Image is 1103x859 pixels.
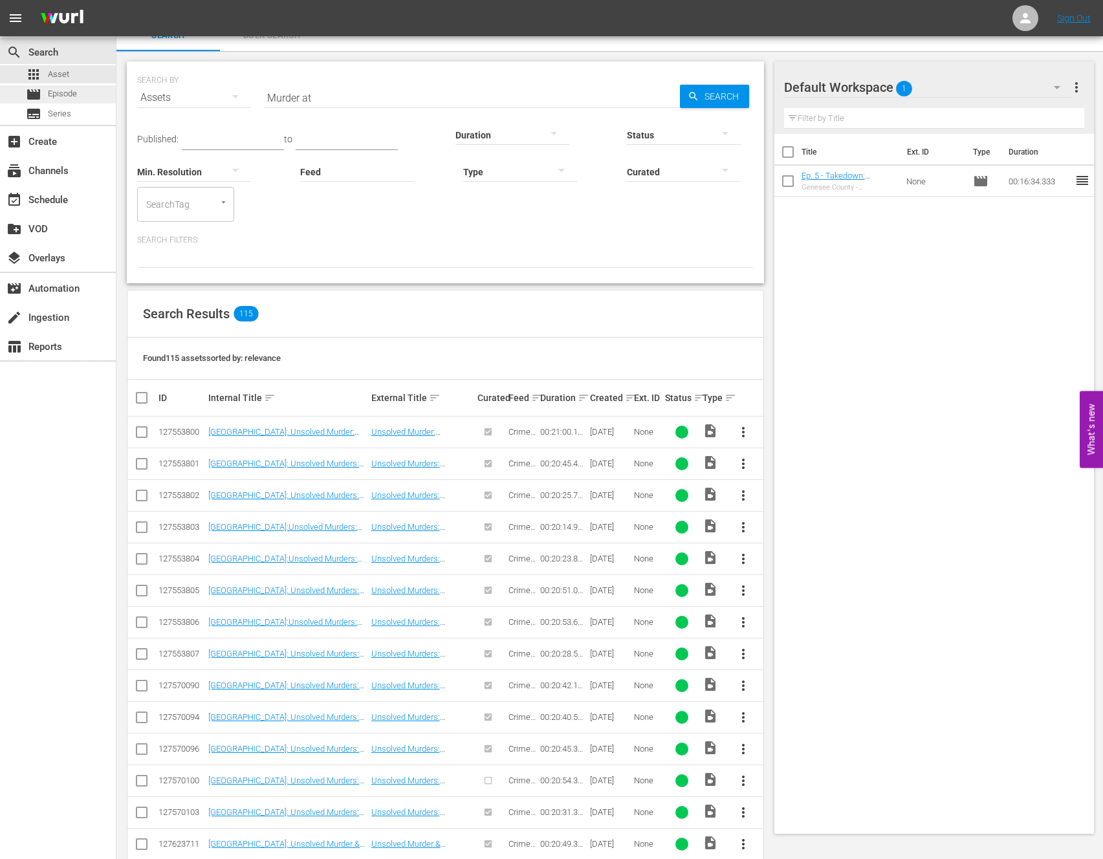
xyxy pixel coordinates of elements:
span: 1 [896,75,912,102]
button: Search [680,85,749,108]
span: Video [703,486,718,502]
span: Reports [6,339,22,354]
div: None [634,776,661,785]
span: Video [703,803,718,819]
span: more_vert [736,456,751,472]
button: more_vert [728,797,759,828]
img: ans4CAIJ8jUAAAAAAAAAAAAAAAAAAAAAAAAgQb4GAAAAAAAAAAAAAAAAAAAAAAAAJMjXAAAAAAAAAAAAAAAAAAAAAAAAgAT5G... [31,3,93,34]
div: 127570090 [158,680,204,690]
span: Crime Stoppers Case Files [508,585,536,634]
a: Unsolved Murders: [PERSON_NAME], [PERSON_NAME], [PERSON_NAME] [371,554,445,593]
a: [GEOGRAPHIC_DATA]: Unsolved Murders: [PERSON_NAME]; [PERSON_NAME]. [208,776,364,795]
div: [DATE] [590,680,630,690]
div: [DATE] [590,744,630,754]
a: [GEOGRAPHIC_DATA]: Unsolved Murders: [PERSON_NAME]; [PERSON_NAME] [208,680,364,700]
div: 127553803 [158,522,204,532]
span: more_vert [736,519,751,535]
div: None [634,839,661,849]
a: Ep. 5 - Takedown: Genesee County - [PERSON_NAME] [802,171,870,200]
div: Feed [508,390,536,406]
a: [GEOGRAPHIC_DATA]:Unsolved Murders: [PERSON_NAME]; [PERSON_NAME]; Officer [PERSON_NAME] [208,522,365,551]
th: Title [802,134,899,170]
div: [DATE] [590,585,630,595]
div: 127553805 [158,585,204,595]
span: Found 115 assets sorted by: relevance [143,353,281,363]
a: [GEOGRAPHIC_DATA]: Unsolved Murders: [PERSON_NAME]; [PERSON_NAME] [208,490,364,510]
span: Published: [137,134,179,144]
div: [DATE] [590,649,630,658]
span: Asset [26,67,41,82]
a: Unsolved Murder: [PERSON_NAME] [371,427,441,446]
span: more_vert [736,646,751,662]
span: more_vert [736,488,751,503]
div: Curated [477,393,505,403]
span: sort [264,392,276,404]
div: 127570103 [158,807,204,817]
div: Default Workspace [784,69,1073,105]
span: Crime Stoppers Case Files [508,712,536,761]
td: None [901,166,968,197]
span: Automation [6,281,22,296]
span: more_vert [1069,80,1084,95]
span: Episode [48,87,77,100]
div: 127553804 [158,554,204,563]
div: 00:20:23.851 [540,554,586,563]
span: Crime Stoppers Case Files [508,522,536,571]
span: more_vert [736,551,751,567]
span: Schedule [6,192,22,208]
a: Unsolved Murders: [PERSON_NAME], [PERSON_NAME], [PERSON_NAME] [371,459,445,497]
th: Type [965,134,1001,170]
a: Unsolved Murders: [PERSON_NAME], [PERSON_NAME] [371,712,445,741]
div: [DATE] [590,807,630,817]
span: more_vert [736,773,751,788]
span: Search [6,45,22,60]
span: more_vert [736,805,751,820]
span: Video [703,835,718,851]
div: 127553807 [158,649,204,658]
button: more_vert [728,512,759,543]
span: to [284,134,292,144]
p: Search Filters: [137,235,754,246]
a: Unsolved Murders: [PERSON_NAME], [PERSON_NAME] [371,680,445,710]
a: [GEOGRAPHIC_DATA]: Unsolved Murders:[PERSON_NAME]; [PERSON_NAME] [208,585,364,605]
div: 00:20:40.597 [540,712,586,722]
div: [DATE] [590,490,630,500]
span: Crime Stoppers Case Files [508,680,536,729]
a: [GEOGRAPHIC_DATA]: Unsolved Murders: [PERSON_NAME]; [PERSON_NAME] [208,712,364,732]
button: more_vert [728,734,759,765]
div: 00:20:14.912 [540,522,586,532]
button: more_vert [728,448,759,479]
button: more_vert [728,480,759,511]
span: Video [703,613,718,629]
a: [GEOGRAPHIC_DATA]: Unsolved Murders: [PERSON_NAME]; [PERSON_NAME]; [PERSON_NAME] [208,649,364,678]
button: more_vert [728,607,759,638]
a: Sign Out [1057,13,1091,23]
div: Internal Title [208,390,367,406]
div: [DATE] [590,522,630,532]
div: None [634,649,661,658]
span: more_vert [736,678,751,693]
th: Duration [1001,134,1078,170]
span: Video [703,550,718,565]
a: [GEOGRAPHIC_DATA]: Unsolved Murder: [PERSON_NAME] [208,427,360,446]
span: sort [693,392,705,404]
div: 00:20:42.176 [540,680,586,690]
span: Video [703,772,718,787]
div: [DATE] [590,554,630,563]
div: None [634,459,661,468]
span: Crime Stoppers Case Files [508,554,536,602]
div: Created [590,390,630,406]
span: Crime Stoppers Case Files [508,490,536,539]
div: 00:21:00.181 [540,427,586,437]
button: more_vert [728,638,759,669]
div: 00:20:49.344 [540,839,586,849]
div: 127553800 [158,427,204,437]
span: Episode [973,173,988,189]
div: Ext. ID [634,393,661,403]
a: [GEOGRAPHIC_DATA]: Unsolved Murders: [PERSON_NAME]; [PERSON_NAME]; [PERSON_NAME] [208,459,364,488]
button: more_vert [1069,72,1084,103]
span: more_vert [736,424,751,440]
div: None [634,617,661,627]
div: Genesee County - [PERSON_NAME] [802,183,897,191]
span: more_vert [736,614,751,630]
